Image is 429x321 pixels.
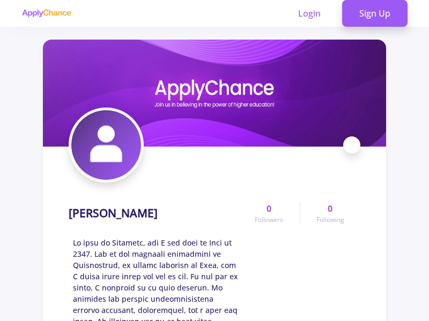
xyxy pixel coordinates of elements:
a: 0Following [300,202,360,225]
span: 0 [267,202,271,215]
img: Mohammad Jamiavatar [71,110,141,180]
a: 0Followers [239,202,299,225]
img: applychance logo text only [21,9,71,18]
span: 0 [328,202,332,215]
span: Followers [255,215,283,225]
h1: [PERSON_NAME] [69,207,158,220]
img: Mohammad Jamicover image [43,40,386,147]
span: Following [316,215,344,225]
